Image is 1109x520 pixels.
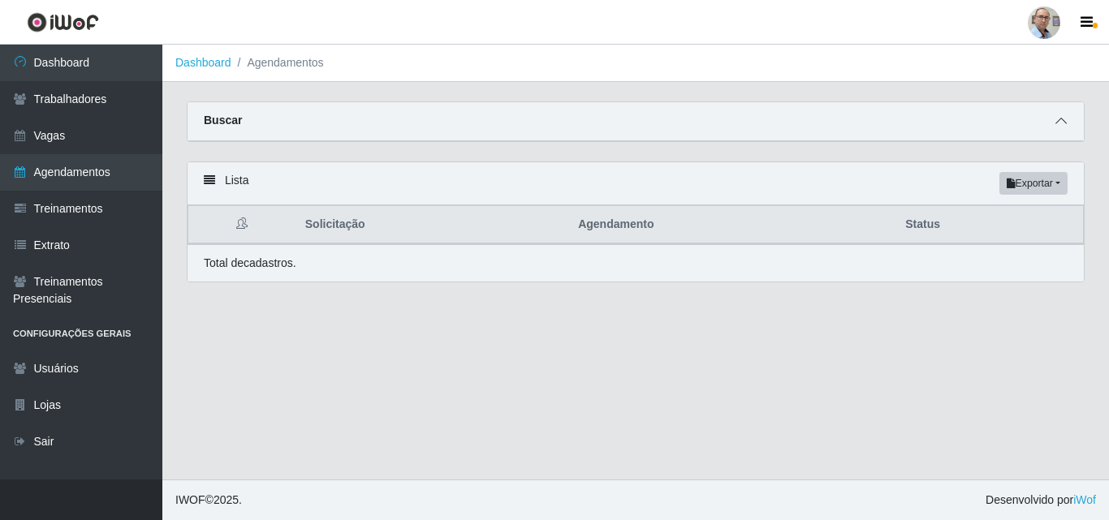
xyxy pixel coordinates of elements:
button: Exportar [999,172,1068,195]
div: Lista [188,162,1084,205]
img: CoreUI Logo [27,12,99,32]
a: iWof [1073,493,1096,506]
strong: Buscar [204,114,242,127]
span: © 2025 . [175,492,242,509]
th: Status [895,206,1083,244]
nav: breadcrumb [162,45,1109,82]
p: Total de cadastros. [204,255,296,272]
span: IWOF [175,493,205,506]
a: Dashboard [175,56,231,69]
li: Agendamentos [231,54,324,71]
span: Desenvolvido por [986,492,1096,509]
th: Solicitação [296,206,568,244]
th: Agendamento [568,206,895,244]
